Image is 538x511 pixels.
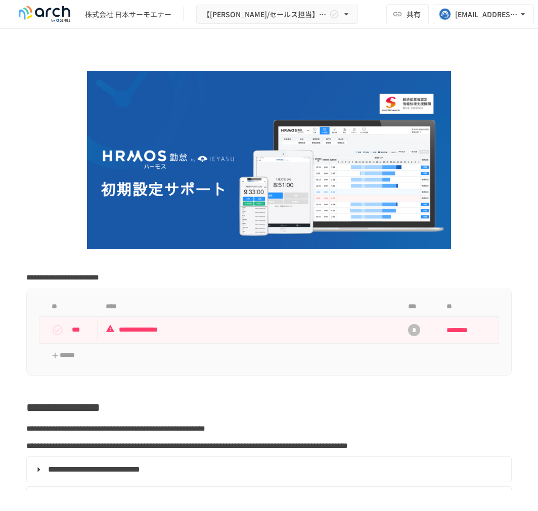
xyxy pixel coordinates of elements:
[203,8,327,21] span: 【[PERSON_NAME]/セールス担当】株式会社 日本サーモエナー様_初期設定サポート
[433,4,534,24] button: [EMAIL_ADDRESS][DOMAIN_NAME]
[455,8,518,21] div: [EMAIL_ADDRESS][DOMAIN_NAME]
[87,71,451,249] img: GdztLVQAPnGLORo409ZpmnRQckwtTrMz8aHIKJZF2AQ
[48,320,68,340] button: status
[39,297,499,344] table: task table
[407,9,421,20] span: 共有
[85,9,171,20] div: 株式会社 日本サーモエナー
[12,6,77,22] img: logo-default@2x-9cf2c760.svg
[386,4,429,24] button: 共有
[196,5,358,24] button: 【[PERSON_NAME]/セールス担当】株式会社 日本サーモエナー様_初期設定サポート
